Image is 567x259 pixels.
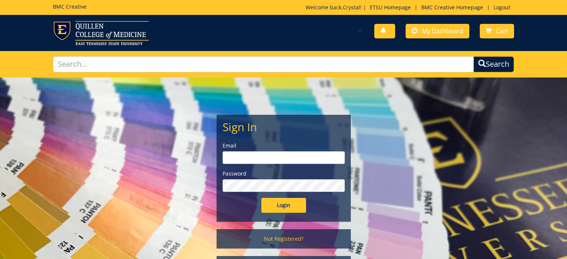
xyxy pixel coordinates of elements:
[306,4,514,11] p: Welcome back, ! | | |
[223,121,345,133] h2: Sign In
[496,27,508,35] span: Cart
[223,142,345,149] label: Email
[343,4,360,11] a: Crystal
[217,229,351,249] a: Not Registered?
[261,198,306,213] input: Login
[406,24,469,38] a: My Dashboard
[473,56,514,72] button: Search
[53,4,86,9] h5: BMC Creative
[422,27,463,35] span: My Dashboard
[490,4,514,11] a: Logout
[480,24,514,38] a: Cart
[53,56,474,72] input: Search...
[53,21,149,45] img: ETSU logo
[366,4,415,11] a: ETSU Homepage
[418,4,487,11] a: BMC Creative Homepage
[223,170,345,177] label: Password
